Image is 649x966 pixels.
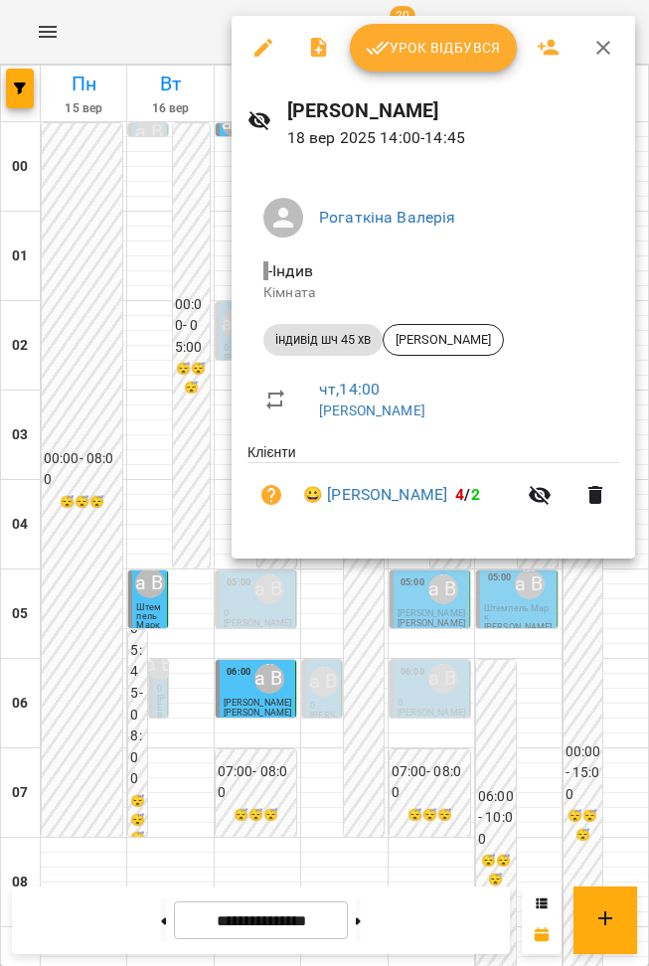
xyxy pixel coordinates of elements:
b: / [455,485,479,504]
ul: Клієнти [247,442,619,535]
p: Кімната [263,283,603,303]
span: 4 [455,485,464,504]
div: [PERSON_NAME] [383,324,504,356]
a: чт , 14:00 [319,380,380,399]
p: 18 вер 2025 14:00 - 14:45 [287,126,619,150]
span: 2 [471,485,480,504]
span: [PERSON_NAME] [384,331,503,349]
a: [PERSON_NAME] [319,402,425,418]
span: індивід шч 45 хв [263,331,383,349]
a: 😀 [PERSON_NAME] [303,483,447,507]
h6: [PERSON_NAME] [287,95,619,126]
a: Рогаткіна Валерія [319,208,456,227]
span: - Індив [263,261,317,280]
button: Урок відбувся [350,24,517,72]
span: Урок відбувся [366,36,501,60]
button: Візит ще не сплачено. Додати оплату? [247,471,295,519]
